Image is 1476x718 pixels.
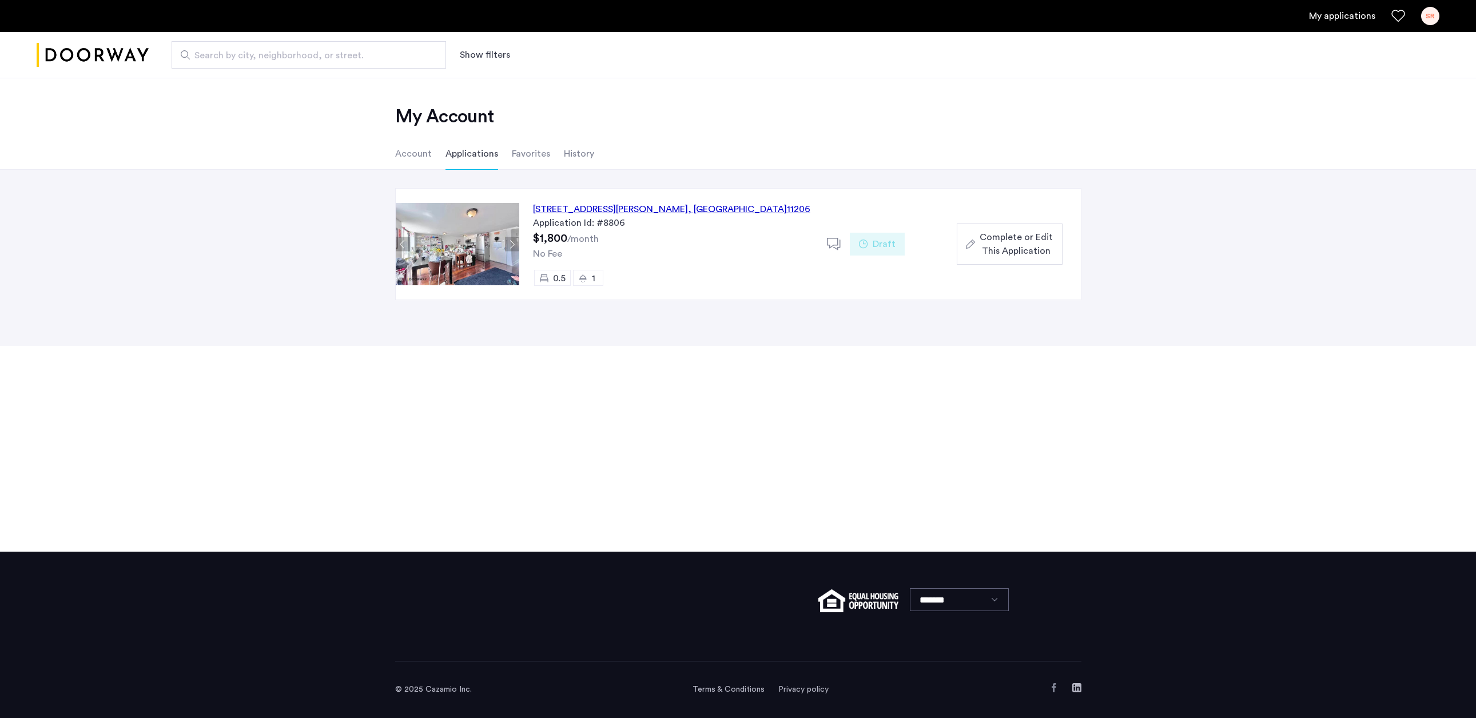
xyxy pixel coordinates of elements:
li: Favorites [512,138,550,170]
button: button [957,224,1062,265]
button: Next apartment [505,237,519,252]
a: Cazamio logo [37,34,149,77]
a: Facebook [1049,683,1059,692]
span: No Fee [533,249,562,258]
a: Favorites [1391,9,1405,23]
span: © 2025 Cazamio Inc. [395,685,472,693]
h2: My Account [395,105,1081,128]
select: Language select [910,588,1009,611]
li: Applications [445,138,498,170]
sub: /month [567,234,599,244]
button: Show or hide filters [460,48,510,62]
img: logo [37,34,149,77]
span: Draft [873,237,896,251]
a: Privacy policy [778,684,829,695]
li: Account [395,138,432,170]
a: LinkedIn [1072,683,1081,692]
a: My application [1309,9,1375,23]
a: Terms and conditions [693,684,765,695]
img: equal-housing.png [818,589,898,612]
span: 0.5 [553,274,566,283]
div: SR [1421,7,1439,25]
span: Search by city, neighborhood, or street. [194,49,414,62]
div: [STREET_ADDRESS][PERSON_NAME] 11206 [533,202,810,216]
span: 1 [592,274,595,283]
button: Previous apartment [396,237,410,252]
li: History [564,138,594,170]
span: $1,800 [533,233,567,244]
span: , [GEOGRAPHIC_DATA] [688,205,787,214]
input: Apartment Search [172,41,446,69]
div: Application Id: #8806 [533,216,813,230]
img: Apartment photo [396,203,519,285]
span: Complete or Edit This Application [980,230,1053,258]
